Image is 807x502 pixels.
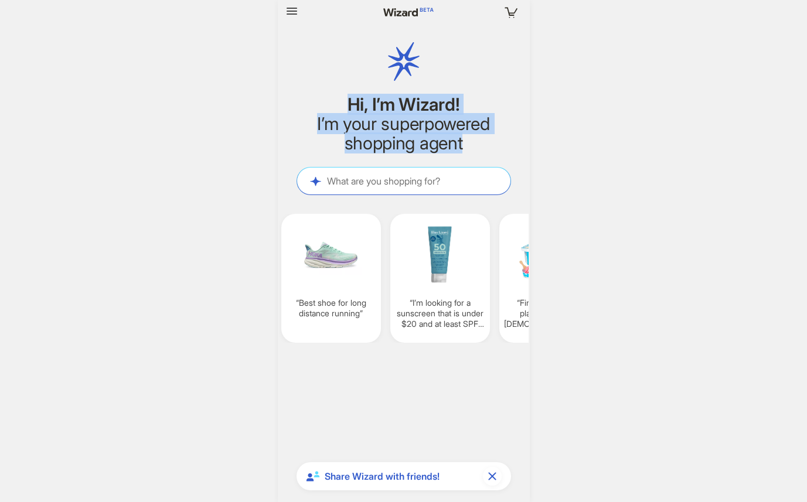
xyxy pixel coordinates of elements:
span: Share Wizard with friends! [325,470,478,483]
div: Best shoe for long distance running [281,214,381,343]
img: Find%20me%20pretend%20play%20toys%20for%20my%203yr%20old-5ad6069d.png [504,221,594,288]
img: I'm%20looking%20for%20a%20sunscreen%20that%20is%20under%2020%20and%20at%20least%20SPF%2050-534dde... [395,221,485,288]
h1: Hi, I’m Wizard! [297,95,511,114]
q: Find me pretend play toys for my [DEMOGRAPHIC_DATA] [504,298,594,330]
q: I’m looking for a sunscreen that is under $20 and at least SPF 50+ [395,298,485,330]
div: I’m looking for a sunscreen that is under $20 and at least SPF 50+ [390,214,490,343]
div: Find me pretend play toys for my [DEMOGRAPHIC_DATA] [499,214,599,343]
q: Best shoe for long distance running [286,298,376,319]
h2: I’m your superpowered shopping agent [297,114,511,153]
img: Best%20shoe%20for%20long%20distance%20running-fb89a0c4.png [286,221,376,288]
div: Share Wizard with friends! [297,462,511,490]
